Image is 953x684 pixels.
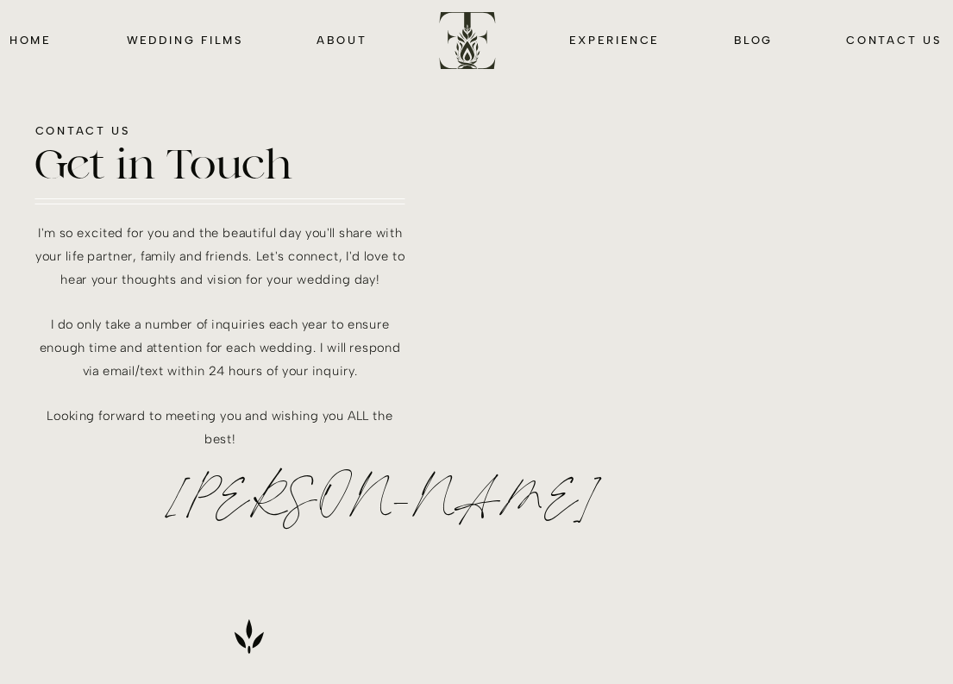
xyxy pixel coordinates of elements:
[167,486,303,524] div: [PERSON_NAME]
[124,30,246,48] a: wedding films
[35,143,370,194] h2: Get in Touch
[567,30,662,48] a: EXPERIENCE
[7,30,53,48] a: HOME
[35,223,405,457] p: I'm so excited for you and the beautiful day you'll share with your life partner, family and frie...
[316,30,367,48] a: about
[733,30,774,48] a: blog
[35,121,367,141] h1: CONTACT US
[844,30,944,48] a: CONTACT us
